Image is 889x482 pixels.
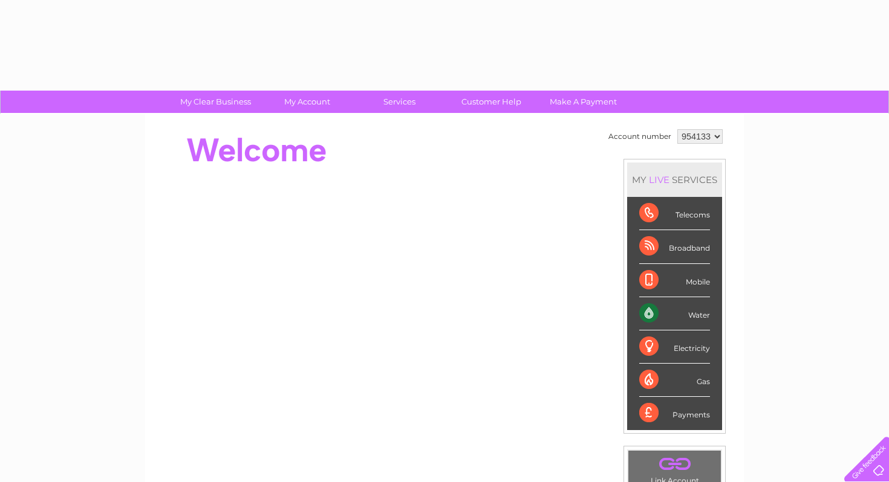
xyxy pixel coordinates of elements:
a: . [631,454,718,475]
a: My Account [258,91,357,113]
a: Services [350,91,449,113]
div: Gas [639,364,710,397]
div: Telecoms [639,197,710,230]
div: Water [639,297,710,330]
div: Electricity [639,330,710,364]
div: Payments [639,397,710,429]
div: Broadband [639,230,710,263]
div: Mobile [639,264,710,297]
td: Account number [605,126,674,147]
a: Customer Help [441,91,541,113]
a: My Clear Business [166,91,265,113]
div: LIVE [646,174,672,185]
a: Make A Payment [533,91,633,113]
div: MY SERVICES [627,162,722,197]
